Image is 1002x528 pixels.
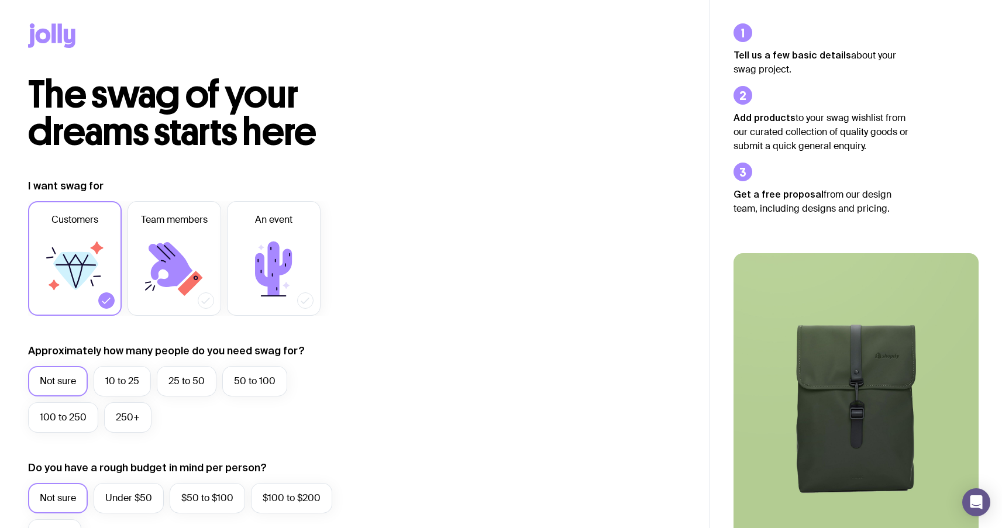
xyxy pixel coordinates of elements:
[251,483,332,513] label: $100 to $200
[222,366,287,396] label: 50 to 100
[28,402,98,433] label: 100 to 250
[94,366,151,396] label: 10 to 25
[94,483,164,513] label: Under $50
[734,112,796,123] strong: Add products
[734,48,909,77] p: about your swag project.
[28,483,88,513] label: Not sure
[28,71,316,155] span: The swag of your dreams starts here
[28,179,104,193] label: I want swag for
[28,461,267,475] label: Do you have a rough budget in mind per person?
[104,402,151,433] label: 250+
[255,213,292,227] span: An event
[734,187,909,216] p: from our design team, including designs and pricing.
[28,366,88,396] label: Not sure
[157,366,216,396] label: 25 to 50
[734,111,909,153] p: to your swag wishlist from our curated collection of quality goods or submit a quick general enqu...
[28,344,305,358] label: Approximately how many people do you need swag for?
[962,488,990,516] div: Open Intercom Messenger
[141,213,208,227] span: Team members
[51,213,98,227] span: Customers
[734,50,851,60] strong: Tell us a few basic details
[734,189,824,199] strong: Get a free proposal
[170,483,245,513] label: $50 to $100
